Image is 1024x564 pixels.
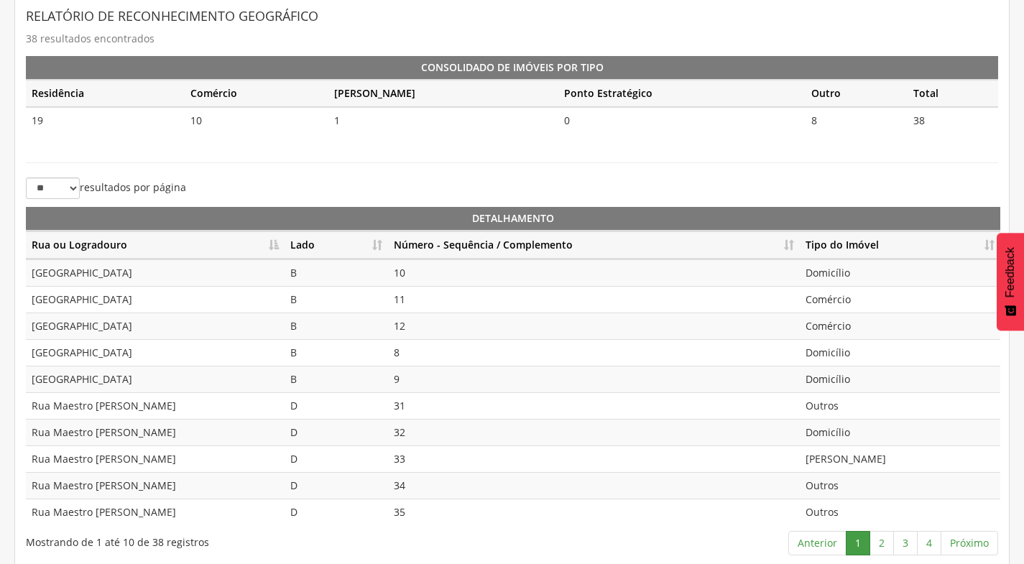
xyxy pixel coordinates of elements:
[388,366,800,392] td: 9
[788,531,847,555] a: Anterior
[285,419,388,445] td: D
[558,107,806,134] td: 0
[870,531,894,555] a: 2
[285,499,388,525] td: D
[26,286,285,313] td: [GEOGRAPHIC_DATA]
[997,233,1024,330] button: Feedback - Mostrar pesquisa
[846,531,870,555] a: 1
[328,80,558,107] th: [PERSON_NAME]
[285,472,388,499] td: D
[558,80,806,107] th: Ponto Estratégico
[388,259,800,286] td: 10
[185,107,329,134] td: 10
[26,231,285,259] th: Rua ou Logradouro: Ordenar colunas de forma descendente
[285,286,388,313] td: B
[26,339,285,366] td: [GEOGRAPHIC_DATA]
[388,392,800,419] td: 31
[26,392,285,419] td: Rua Maestro [PERSON_NAME]
[285,392,388,419] td: D
[26,107,185,134] td: 19
[800,231,1000,259] th: Tipo do Imóvel: Ordenar colunas de forma ascendente
[26,499,285,525] td: Rua Maestro [PERSON_NAME]
[908,80,998,107] th: Total
[1004,247,1017,297] span: Feedback
[26,259,285,286] td: [GEOGRAPHIC_DATA]
[26,445,285,472] td: Rua Maestro [PERSON_NAME]
[800,499,1000,525] td: Outros
[800,392,1000,419] td: Outros
[800,366,1000,392] td: Domicílio
[285,339,388,366] td: B
[388,419,800,445] td: 32
[26,313,285,339] td: [GEOGRAPHIC_DATA]
[285,231,388,259] th: Lado: Ordenar colunas de forma ascendente
[26,207,1000,231] th: Detalhamento
[800,259,1000,286] td: Domicílio
[388,286,800,313] td: 11
[285,313,388,339] td: B
[388,231,800,259] th: Número - Sequência / Complemento: Ordenar colunas de forma ascendente
[941,531,998,555] a: Próximo
[26,80,185,107] th: Residência
[388,339,800,366] td: 8
[800,313,1000,339] td: Comércio
[26,56,998,80] th: Consolidado de Imóveis por Tipo
[328,107,558,134] td: 1
[388,445,800,472] td: 33
[893,531,918,555] a: 3
[800,419,1000,445] td: Domicílio
[26,530,418,550] div: Mostrando de 1 até 10 de 38 registros
[26,419,285,445] td: Rua Maestro [PERSON_NAME]
[185,80,329,107] th: Comércio
[917,531,941,555] a: 4
[285,445,388,472] td: D
[908,107,998,134] td: 38
[285,259,388,286] td: B
[800,445,1000,472] td: [PERSON_NAME]
[388,499,800,525] td: 35
[800,472,1000,499] td: Outros
[285,366,388,392] td: B
[388,313,800,339] td: 12
[26,177,80,199] select: resultados por página
[800,286,1000,313] td: Comércio
[806,107,907,134] td: 8
[388,472,800,499] td: 34
[26,29,998,49] p: 38 resultados encontrados
[26,472,285,499] td: Rua Maestro [PERSON_NAME]
[26,177,186,199] label: resultados por página
[26,366,285,392] td: [GEOGRAPHIC_DATA]
[800,339,1000,366] td: Domicílio
[26,3,998,29] header: Relatório de Reconhecimento Geográfico
[806,80,907,107] th: Outro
